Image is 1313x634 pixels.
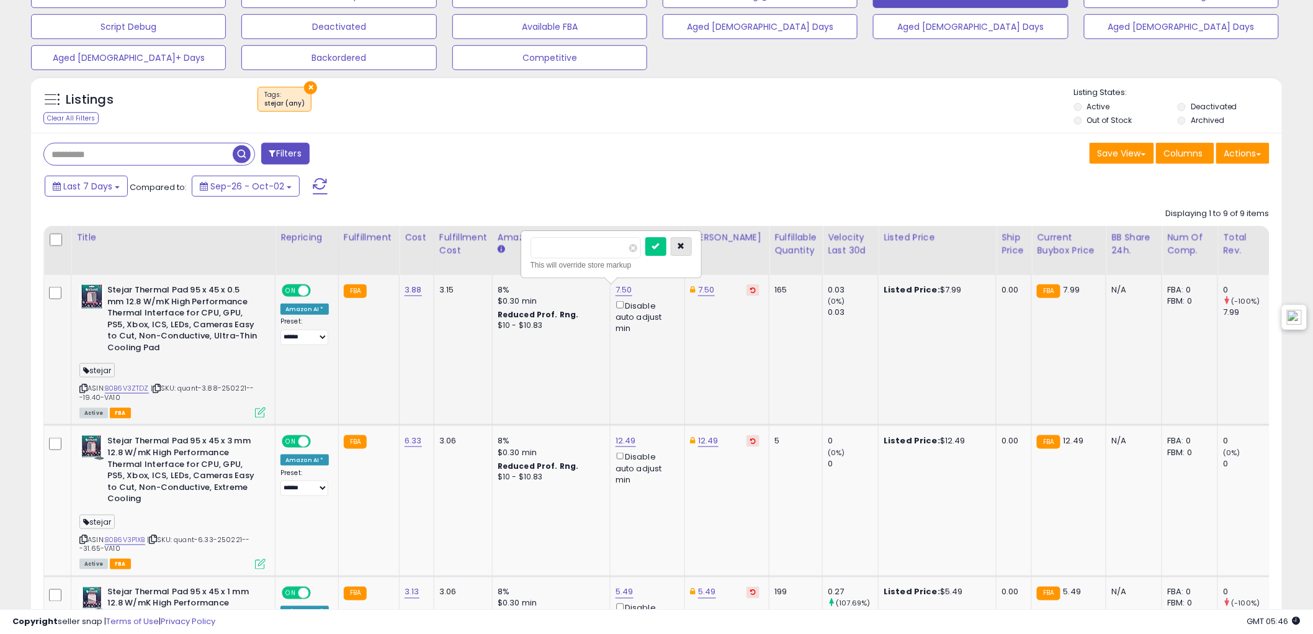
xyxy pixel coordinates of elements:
small: FBA [1037,435,1060,449]
div: 5 [774,435,813,446]
label: Out of Stock [1087,115,1132,125]
div: Listed Price [884,231,991,244]
div: 199 [774,587,813,598]
b: Reduced Prof. Rng. [498,309,579,320]
p: Listing States: [1074,87,1282,99]
div: 0 [1223,458,1273,469]
small: FBA [1037,587,1060,600]
a: 12.49 [698,435,719,447]
div: $0.30 min [498,447,601,458]
small: FBA [1037,284,1060,298]
img: 51UJujp6ZVL._SL40_.jpg [79,284,104,309]
a: Terms of Use [106,615,159,627]
div: 0 [828,435,878,446]
label: Deactivated [1191,101,1237,112]
div: 0.27 [828,587,878,598]
small: Amazon Fees. [498,244,505,255]
div: 0.00 [1002,587,1022,598]
span: 2025-10-10 05:46 GMT [1247,615,1301,627]
div: Preset: [280,317,329,345]
div: Disable auto adjust min [616,299,675,334]
div: FBA: 0 [1167,435,1208,446]
button: Sep-26 - Oct-02 [192,176,300,197]
button: × [304,81,317,94]
div: N/A [1111,587,1152,598]
b: Stejar Thermal Pad 95 x 45 x 3 mm 12.8 W/mK High Performance Thermal Interface for CPU, GPU, PS5,... [107,435,258,507]
span: OFF [309,437,329,447]
span: stejar [79,515,115,529]
a: 3.13 [405,586,419,599]
div: Repricing [280,231,333,244]
div: Num of Comp. [1167,231,1212,257]
img: 41IyQRuK2cL._SL40_.jpg [79,435,104,460]
span: Compared to: [130,181,187,193]
button: Aged [DEMOGRAPHIC_DATA]+ Days [31,45,226,70]
b: Listed Price: [884,284,940,296]
div: Current Buybox Price [1037,231,1101,257]
button: Deactivated [241,14,436,39]
i: Revert to store-level Dynamic Max Price [750,287,756,293]
div: $10 - $10.83 [498,320,601,331]
button: Columns [1156,143,1214,164]
h5: Listings [66,91,114,109]
div: Total Rev. [1223,231,1268,257]
small: FBA [344,587,367,600]
button: Filters [261,143,310,165]
span: All listings currently available for purchase on Amazon [79,408,108,419]
span: 12.49 [1064,435,1084,446]
div: ASIN: [79,435,266,568]
div: Fulfillable Quantity [774,231,817,257]
div: ASIN: [79,284,266,417]
div: 3.15 [439,284,483,296]
i: This overrides the store level Dynamic Max Price for this listing [690,286,695,294]
span: ON [283,286,298,296]
div: 0.00 [1002,435,1022,446]
a: 12.49 [616,435,636,447]
span: Sep-26 - Oct-02 [210,180,284,192]
div: Preset: [280,469,329,497]
label: Archived [1191,115,1224,125]
span: stejar [79,363,115,378]
div: 8% [498,284,601,296]
a: B0B6V3ZTDZ [105,383,149,394]
div: Amazon AI * [280,304,329,315]
div: 8% [498,435,601,446]
div: BB Share 24h. [1111,231,1157,257]
a: Privacy Policy [161,615,215,627]
div: Displaying 1 to 9 of 9 items [1166,208,1270,220]
small: FBA [344,284,367,298]
div: 0.03 [828,284,878,296]
img: icon48.png [1287,310,1302,325]
button: Actions [1216,143,1270,164]
button: Aged [DEMOGRAPHIC_DATA] Days [873,14,1068,39]
span: Columns [1164,147,1203,160]
div: FBM: 0 [1167,447,1208,458]
div: $0.30 min [498,296,601,307]
div: Disable auto adjust min [616,450,675,486]
button: Last 7 Days [45,176,128,197]
div: 0.00 [1002,284,1022,296]
a: 3.88 [405,284,422,296]
div: 0 [1223,284,1273,296]
span: 5.49 [1064,586,1082,598]
span: ON [283,437,298,447]
div: FBA: 0 [1167,587,1208,598]
a: 5.49 [698,586,716,599]
img: 411GtKpX3eL._SL40_.jpg [79,587,104,612]
small: (0%) [1223,448,1240,458]
span: 7.99 [1064,284,1080,296]
div: Cost [405,231,429,244]
div: Fulfillment Cost [439,231,487,257]
div: 3.06 [439,587,483,598]
span: OFF [309,286,329,296]
div: 3.06 [439,435,483,446]
span: OFF [309,587,329,598]
div: Clear All Filters [43,112,99,124]
label: Active [1087,101,1110,112]
div: [PERSON_NAME] [690,231,764,244]
div: 0.03 [828,307,878,318]
small: (-100%) [1232,296,1260,306]
div: N/A [1111,435,1152,446]
button: Aged [DEMOGRAPHIC_DATA] Days [663,14,858,39]
div: Ship Price [1002,231,1026,257]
